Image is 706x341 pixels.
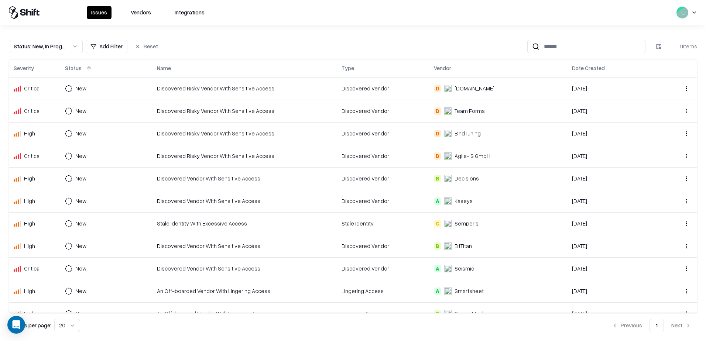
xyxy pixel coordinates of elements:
[342,265,425,272] div: Discovered Vendor
[434,220,441,227] div: C
[455,175,479,182] div: Decisions
[75,130,86,137] div: New
[455,242,472,250] div: BitTitan
[24,242,35,250] div: High
[572,152,655,160] div: [DATE]
[444,310,452,317] img: SurveyMonkey
[65,240,100,253] button: New
[606,319,697,332] nav: pagination
[24,265,41,272] div: Critical
[126,6,155,19] button: Vendors
[455,152,490,160] div: Agile-IS GmbH
[572,242,655,250] div: [DATE]
[444,175,452,182] img: Decisions
[7,316,25,334] div: Open Intercom Messenger
[434,287,441,295] div: A
[75,220,86,227] div: New
[24,220,35,227] div: High
[668,42,697,50] div: 11 items
[444,242,452,250] img: BitTitan
[157,197,333,205] div: Discovered Vendor With Sensitive Access
[157,310,333,317] div: An Off-boarded Vendor With Lingering Access
[572,107,655,115] div: [DATE]
[75,265,86,272] div: New
[65,149,100,163] button: New
[65,262,100,275] button: New
[24,287,35,295] div: High
[434,197,441,205] div: A
[455,197,473,205] div: Kaseya
[572,220,655,227] div: [DATE]
[444,130,452,137] img: BindTuning
[342,107,425,115] div: Discovered Vendor
[342,220,425,227] div: Stale Identity
[434,175,441,182] div: B
[434,130,441,137] div: D
[455,287,484,295] div: Smartsheet
[342,287,425,295] div: Lingering Access
[75,175,86,182] div: New
[572,310,655,317] div: [DATE]
[342,242,425,250] div: Discovered Vendor
[444,220,452,227] img: Semperis
[572,265,655,272] div: [DATE]
[455,265,474,272] div: Seismic
[86,40,127,53] button: Add Filter
[572,197,655,205] div: [DATE]
[75,310,86,317] div: New
[75,152,86,160] div: New
[572,85,655,92] div: [DATE]
[157,287,333,295] div: An Off-boarded Vendor With Lingering Access
[170,6,209,19] button: Integrations
[130,40,162,53] button: Reset
[65,82,100,95] button: New
[342,197,425,205] div: Discovered Vendor
[572,287,655,295] div: [DATE]
[24,197,35,205] div: High
[434,152,441,160] div: D
[24,85,41,92] div: Critical
[157,175,333,182] div: Discovered Vendor With Sensitive Access
[572,175,655,182] div: [DATE]
[24,175,35,182] div: High
[444,85,452,92] img: Draw.io
[444,107,452,115] img: Team Forms
[14,64,34,72] div: Severity
[434,310,441,317] div: B
[434,107,441,115] div: D
[455,130,481,137] div: BindTuning
[342,64,354,72] div: Type
[157,265,333,272] div: Discovered Vendor With Sensitive Access
[444,287,452,295] img: Smartsheet
[87,6,112,19] button: Issues
[157,152,333,160] div: Discovered Risky Vendor With Sensitive Access
[24,130,35,137] div: High
[342,310,425,317] div: Lingering Access
[24,152,41,160] div: Critical
[455,220,479,227] div: Semperis
[65,104,100,118] button: New
[455,107,485,115] div: Team Forms
[65,285,100,298] button: New
[65,127,100,140] button: New
[65,217,100,230] button: New
[157,220,333,227] div: Stale Identity With Excessive Access
[434,64,451,72] div: Vendor
[157,85,333,92] div: Discovered Risky Vendor With Sensitive Access
[650,319,664,332] button: 1
[444,152,452,160] img: Agile-IS GmbH
[24,310,35,317] div: High
[434,242,441,250] div: B
[65,64,82,72] div: Status
[342,85,425,92] div: Discovered Vendor
[455,310,491,317] div: SurveyMonkey
[75,85,86,92] div: New
[9,321,51,329] p: Results per page:
[65,194,100,208] button: New
[75,197,86,205] div: New
[75,107,86,115] div: New
[157,130,333,137] div: Discovered Risky Vendor With Sensitive Access
[65,172,100,185] button: New
[342,130,425,137] div: Discovered Vendor
[444,265,452,272] img: Seismic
